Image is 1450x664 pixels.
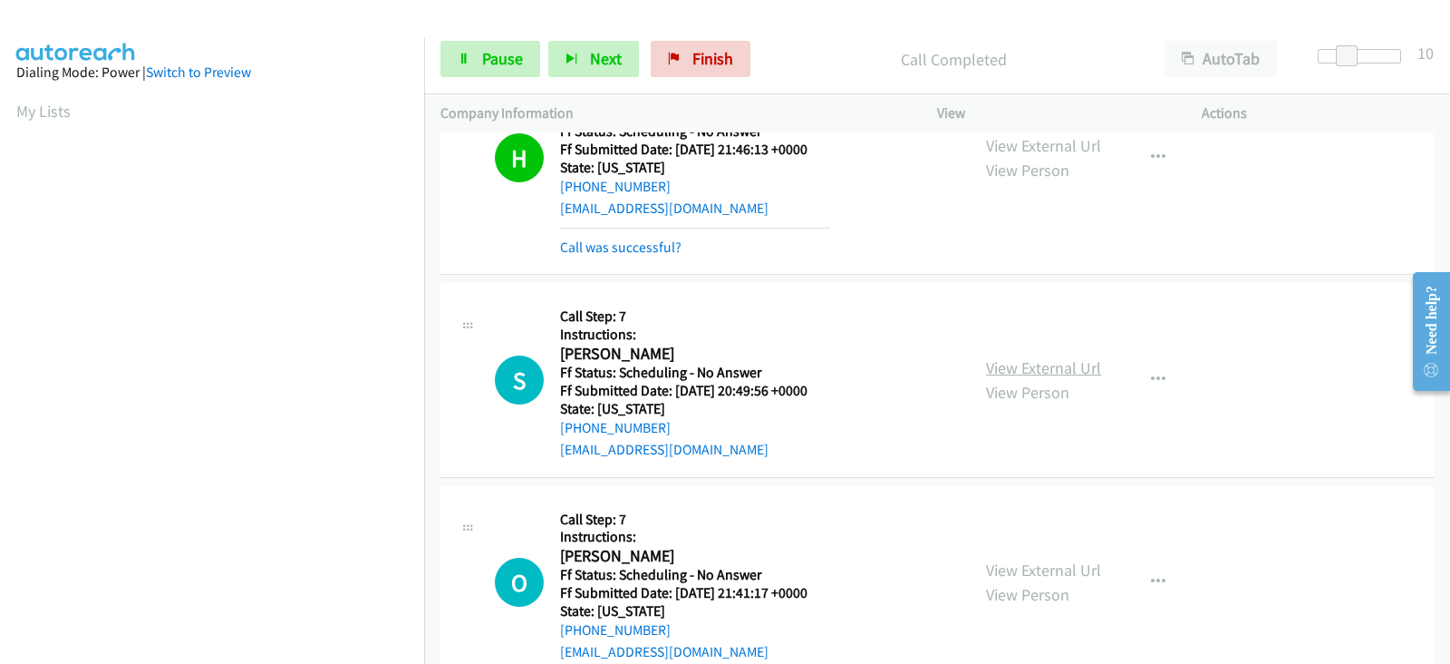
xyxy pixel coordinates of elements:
h2: [PERSON_NAME] [560,344,830,365]
h5: Instructions: [560,528,830,546]
h5: Ff Status: Scheduling - No Answer [560,566,830,584]
span: Next [590,48,622,69]
h5: Ff Status: Scheduling - No Answer [560,364,830,382]
a: [PHONE_NUMBER] [560,621,671,639]
h1: H [495,133,544,182]
a: Call was successful? [560,239,681,256]
h5: Call Step: 7 [560,511,830,529]
h5: Call Step: 7 [560,308,830,326]
div: The call is yet to be attempted [495,558,544,607]
a: [PHONE_NUMBER] [560,178,671,195]
a: Finish [651,41,750,77]
h5: Ff Submitted Date: [DATE] 21:46:13 +0000 [560,141,830,159]
a: My Lists [16,101,71,122]
button: Next [548,41,639,77]
div: The call is yet to be attempted [495,356,544,405]
h5: State: [US_STATE] [560,400,830,418]
h1: O [495,558,544,607]
h5: State: [US_STATE] [560,602,830,620]
div: 10 [1417,41,1434,65]
iframe: Resource Center [1397,259,1450,404]
a: [EMAIL_ADDRESS][DOMAIN_NAME] [560,441,768,458]
a: View Person [986,382,1069,403]
button: AutoTab [1165,41,1277,77]
h5: Instructions: [560,326,830,344]
a: [PHONE_NUMBER] [560,419,671,436]
div: Dialing Mode: Power | [16,62,408,83]
h5: Ff Submitted Date: [DATE] 21:41:17 +0000 [560,584,830,602]
span: Finish [692,48,733,69]
a: Pause [440,41,540,77]
p: Company Information [440,103,904,124]
p: Actions [1202,103,1434,124]
h5: State: [US_STATE] [560,159,830,177]
h5: Ff Submitted Date: [DATE] 20:49:56 +0000 [560,382,830,400]
p: View [937,103,1169,124]
a: View Person [986,584,1069,605]
a: View Person [986,160,1069,181]
p: Call Completed [775,47,1132,72]
h5: Ff Status: Scheduling - No Answer [560,122,830,141]
h2: [PERSON_NAME] [560,546,830,567]
a: View External Url [986,357,1101,378]
a: Switch to Preview [146,63,251,81]
a: [EMAIL_ADDRESS][DOMAIN_NAME] [560,200,768,217]
span: Pause [482,48,523,69]
a: [EMAIL_ADDRESS][DOMAIN_NAME] [560,643,768,660]
h1: S [495,356,544,405]
a: View External Url [986,135,1101,156]
a: View External Url [986,560,1101,581]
